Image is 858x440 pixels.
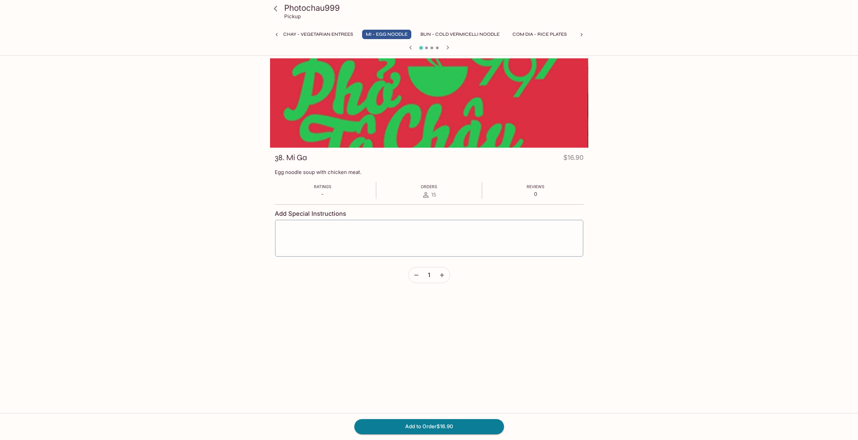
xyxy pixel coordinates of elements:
span: Orders [421,184,437,189]
button: Mon Chay - Vegetarian Entrees [267,30,357,39]
p: 0 [527,191,544,197]
h4: $16.90 [563,152,584,166]
button: Mi - Egg Noodle [362,30,411,39]
p: Pickup [284,13,301,20]
span: Reviews [527,184,544,189]
span: Ratings [314,184,331,189]
h3: 38. Mi Ga [275,152,307,163]
button: Bun - Cold Vermicelli Noodle [417,30,503,39]
p: - [314,191,331,197]
button: Com Dia - Rice Plates [509,30,570,39]
div: 38. Mi Ga [270,58,588,148]
span: 15 [431,192,436,198]
h3: Photochau999 [284,3,586,13]
button: Add to Order$16.90 [354,419,504,434]
span: 1 [428,271,430,279]
p: Egg noodle soup with chicken meat. [275,169,584,175]
h4: Add Special Instructions [275,210,584,217]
